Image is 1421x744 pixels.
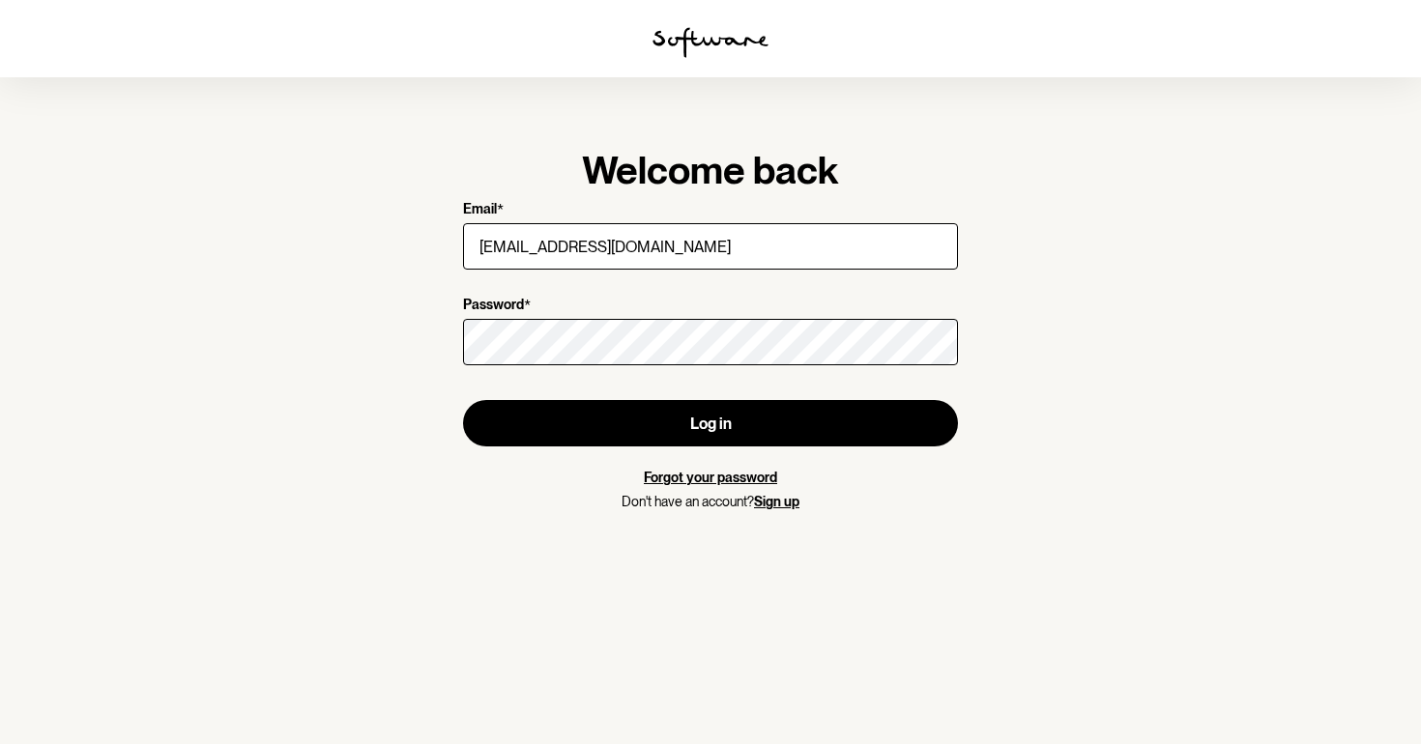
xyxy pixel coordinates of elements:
[652,27,768,58] img: software logo
[463,297,524,315] p: Password
[463,201,497,219] p: Email
[754,494,799,509] a: Sign up
[644,470,777,485] a: Forgot your password
[463,494,958,510] p: Don't have an account?
[463,147,958,193] h1: Welcome back
[463,400,958,446] button: Log in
